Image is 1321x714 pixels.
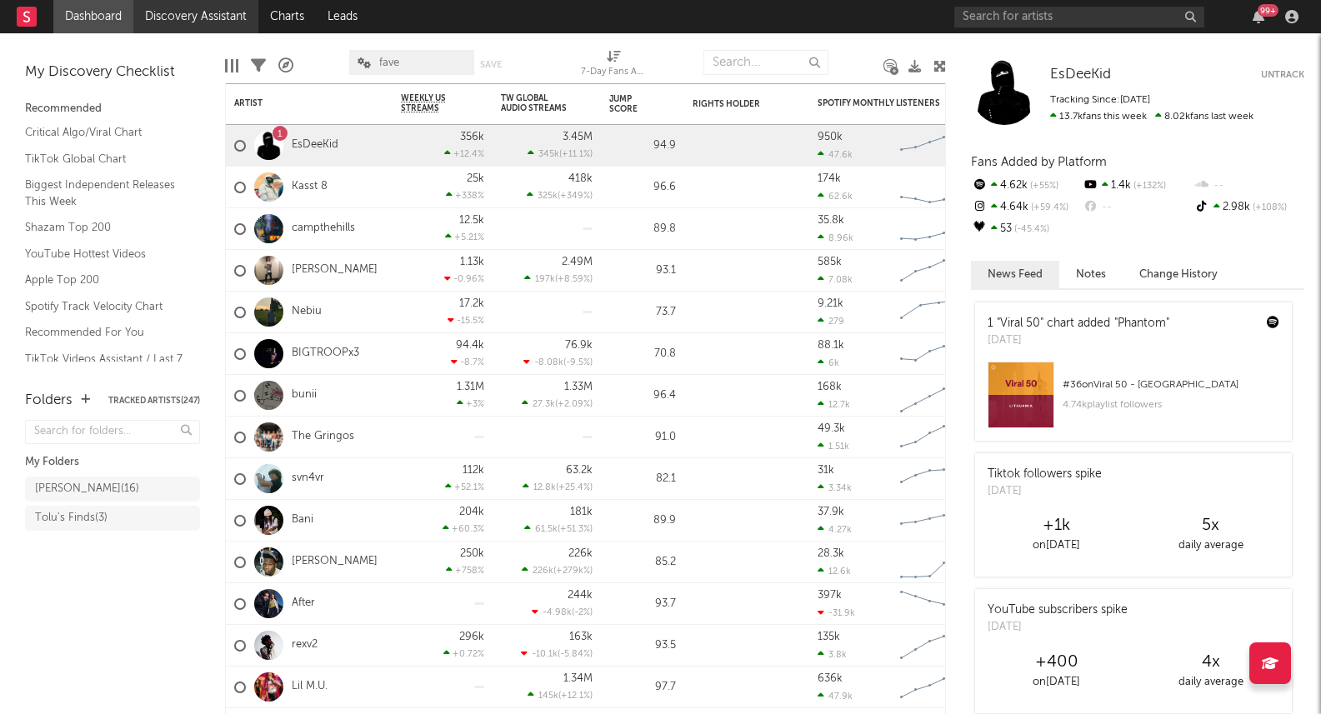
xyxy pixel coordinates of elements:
[569,632,593,642] div: 163k
[538,692,558,701] span: 145k
[25,62,200,82] div: My Discovery Checklist
[893,292,968,333] svg: Chart title
[1050,67,1111,83] a: EsDeeKid
[609,386,676,406] div: 96.4
[564,382,593,392] div: 1.33M
[292,138,338,152] a: EsDeeKid
[563,673,593,684] div: 1.34M
[818,590,842,601] div: 397k
[609,136,676,156] div: 94.9
[25,176,183,210] a: Biggest Independent Releases This Week
[609,344,676,364] div: 70.8
[818,316,844,327] div: 279
[971,156,1107,168] span: Fans Added by Platform
[1082,175,1193,197] div: 1.4k
[251,42,266,90] div: Filters
[818,382,842,392] div: 168k
[818,98,943,108] div: Spotify Monthly Listeners
[523,357,593,367] div: ( )
[570,507,593,517] div: 181k
[1082,197,1193,218] div: --
[818,357,839,368] div: 6k
[443,523,484,534] div: +60.3 %
[568,173,593,184] div: 418k
[893,542,968,583] svg: Chart title
[292,430,354,444] a: The Gringos
[818,607,855,618] div: -31.9k
[25,99,200,119] div: Recommended
[522,398,593,409] div: ( )
[979,516,1133,536] div: +1k
[609,469,676,489] div: 82.1
[532,607,593,617] div: ( )
[609,594,676,614] div: 93.7
[457,382,484,392] div: 1.31M
[1050,112,1147,122] span: 13.7k fans this week
[562,257,593,267] div: 2.49M
[457,398,484,409] div: +3 %
[574,608,590,617] span: -2 %
[818,215,844,226] div: 35.8k
[533,567,553,576] span: 226k
[292,680,328,694] a: Lil M.U.
[292,638,318,652] a: rexv2
[1063,375,1279,395] div: # 36 on Viral 50 - [GEOGRAPHIC_DATA]
[456,340,484,351] div: 94.4k
[818,465,834,476] div: 31k
[1258,4,1278,17] div: 99 +
[609,302,676,322] div: 73.7
[818,482,852,493] div: 3.34k
[818,298,843,309] div: 9.21k
[1133,672,1288,692] div: daily average
[448,315,484,326] div: -15.5 %
[1028,182,1058,191] span: +55 %
[292,472,324,486] a: svn4vr
[988,332,1169,349] div: [DATE]
[35,479,139,499] div: [PERSON_NAME] ( 16 )
[1063,395,1279,415] div: 4.74k playlist followers
[818,257,842,267] div: 585k
[445,232,484,242] div: +5.21 %
[292,263,378,277] a: [PERSON_NAME]
[818,191,853,202] div: 62.6k
[558,483,590,492] span: +25.4 %
[1123,261,1234,288] button: Change History
[563,132,593,142] div: 3.45M
[459,507,484,517] div: 204k
[566,465,593,476] div: 63.2k
[988,602,1128,619] div: YouTube subscribers spike
[480,60,502,69] button: Save
[609,511,676,531] div: 89.9
[467,173,484,184] div: 25k
[379,57,399,68] span: fave
[523,482,593,492] div: ( )
[558,400,590,409] span: +2.09 %
[581,62,648,82] div: 7-Day Fans Added (7-Day Fans Added)
[108,397,200,405] button: Tracked Artists(247)
[292,597,315,611] a: After
[463,465,484,476] div: 112k
[292,305,322,319] a: Nebiu
[1028,203,1068,212] span: +59.4 %
[988,315,1169,332] div: 1 "Viral 50" chart added
[609,636,676,656] div: 93.5
[535,525,558,534] span: 61.5k
[25,218,183,237] a: Shazam Top 200
[988,619,1128,636] div: [DATE]
[543,608,572,617] span: -4.98k
[445,482,484,492] div: +52.1 %
[25,323,183,342] a: Recommended For You
[25,452,200,472] div: My Folders
[25,391,73,411] div: Folders
[893,375,968,417] svg: Chart title
[401,93,459,113] span: Weekly US Streams
[979,536,1133,556] div: on [DATE]
[25,245,183,263] a: YouTube Hottest Videos
[534,358,563,367] span: -8.08k
[566,358,590,367] span: -9.5 %
[25,506,200,531] a: Tolu's Finds(3)
[893,125,968,167] svg: Chart title
[818,232,853,243] div: 8.96k
[292,222,355,236] a: campthehills
[693,99,776,109] div: Rights Holder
